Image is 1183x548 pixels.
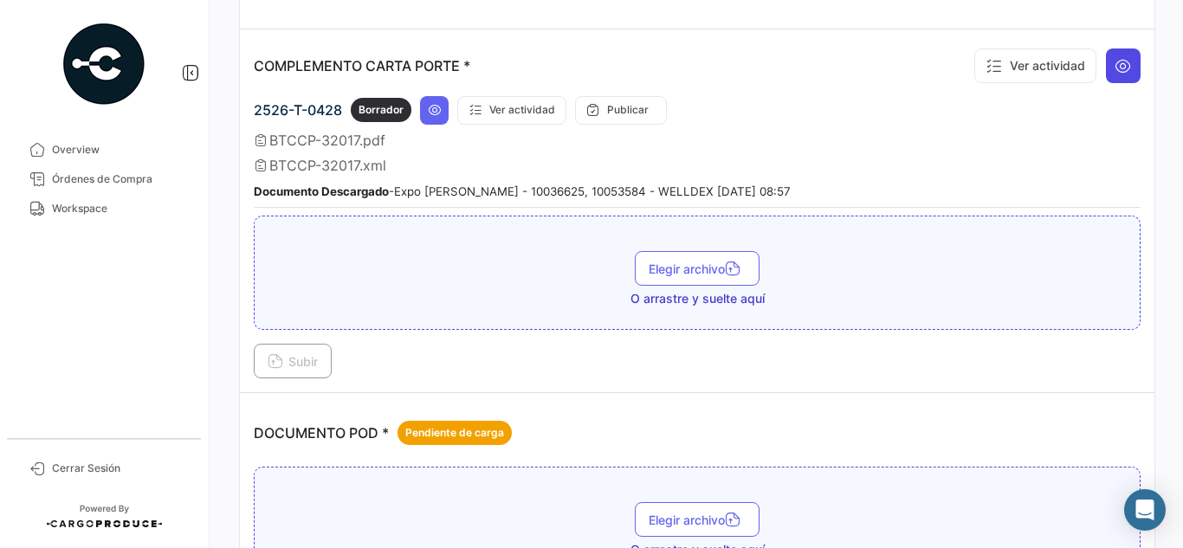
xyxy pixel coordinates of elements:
button: Elegir archivo [635,502,760,537]
span: BTCCP-32017.pdf [269,132,385,149]
span: Subir [268,354,318,369]
a: Overview [14,135,194,164]
div: Abrir Intercom Messenger [1124,489,1166,531]
span: BTCCP-32017.xml [269,157,386,174]
a: Órdenes de Compra [14,164,194,194]
span: Borrador [359,102,404,118]
span: Cerrar Sesión [52,461,187,476]
span: Pendiente de carga [405,425,504,441]
button: Elegir archivo [635,251,760,286]
p: DOCUMENTO POD * [254,421,512,445]
b: Documento Descargado [254,184,389,198]
span: Workspace [52,201,187,216]
img: powered-by.png [61,21,147,107]
span: Elegir archivo [649,513,746,527]
small: - Expo [PERSON_NAME] - 10036625, 10053584 - WELLDEX [DATE] 08:57 [254,184,791,198]
p: COMPLEMENTO CARTA PORTE * [254,57,470,74]
a: Workspace [14,194,194,223]
span: O arrastre y suelte aquí [630,290,765,307]
span: Elegir archivo [649,261,746,276]
span: Órdenes de Compra [52,171,187,187]
button: Ver actividad [974,48,1096,83]
button: Subir [254,344,332,378]
span: Overview [52,142,187,158]
button: Ver actividad [457,96,566,125]
button: Publicar [575,96,667,125]
span: 2526-T-0428 [254,101,342,119]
